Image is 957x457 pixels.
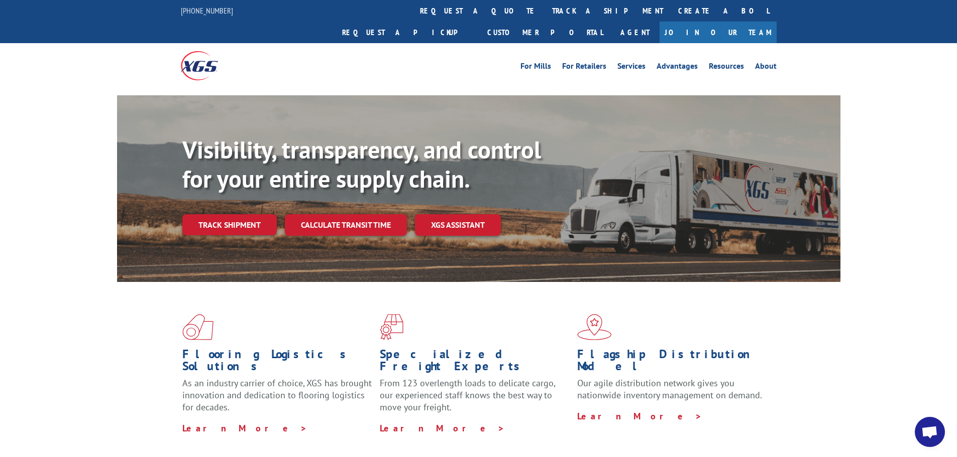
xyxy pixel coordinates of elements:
span: Our agile distribution network gives you nationwide inventory management on demand. [577,377,762,401]
a: Services [617,62,646,73]
a: For Retailers [562,62,606,73]
a: About [755,62,777,73]
a: Resources [709,62,744,73]
span: As an industry carrier of choice, XGS has brought innovation and dedication to flooring logistics... [182,377,372,413]
h1: Flagship Distribution Model [577,348,767,377]
b: Visibility, transparency, and control for your entire supply chain. [182,134,541,194]
img: xgs-icon-focused-on-flooring-red [380,314,403,340]
a: XGS ASSISTANT [415,214,501,236]
a: Learn More > [380,422,505,434]
a: Customer Portal [480,22,610,43]
h1: Flooring Logistics Solutions [182,348,372,377]
a: Track shipment [182,214,277,235]
a: Calculate transit time [285,214,407,236]
a: Learn More > [182,422,307,434]
a: Agent [610,22,660,43]
h1: Specialized Freight Experts [380,348,570,377]
a: [PHONE_NUMBER] [181,6,233,16]
a: For Mills [520,62,551,73]
img: xgs-icon-total-supply-chain-intelligence-red [182,314,214,340]
a: Join Our Team [660,22,777,43]
div: Open chat [915,417,945,447]
img: xgs-icon-flagship-distribution-model-red [577,314,612,340]
a: Learn More > [577,410,702,422]
a: Request a pickup [335,22,480,43]
p: From 123 overlength loads to delicate cargo, our experienced staff knows the best way to move you... [380,377,570,422]
a: Advantages [657,62,698,73]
